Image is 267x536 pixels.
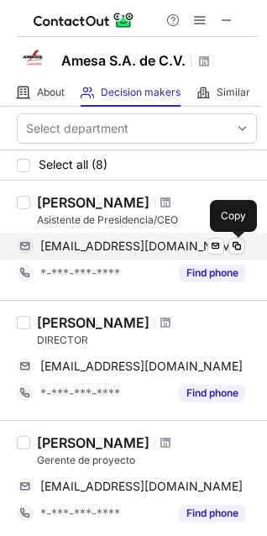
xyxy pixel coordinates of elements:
[40,359,243,374] span: [EMAIL_ADDRESS][DOMAIN_NAME]
[34,10,134,30] img: ContactOut v5.3.10
[179,265,245,281] button: Reveal Button
[37,314,149,331] div: [PERSON_NAME]
[179,385,245,402] button: Reveal Button
[179,505,245,522] button: Reveal Button
[39,158,107,171] span: Select all (8)
[40,239,243,254] span: [EMAIL_ADDRESS][DOMAIN_NAME]
[37,453,257,468] div: Gerente de proyecto
[101,86,181,99] span: Decision makers
[37,213,257,228] div: Asistente de Presidencia/CEO
[61,50,186,71] h1: Amesa S.A. de C.V.
[37,434,149,451] div: [PERSON_NAME]
[37,86,65,99] span: About
[40,479,243,494] span: [EMAIL_ADDRESS][DOMAIN_NAME]
[37,333,257,348] div: DIRECTOR
[17,41,50,75] img: bf4f51ca403e3be89e8327807aff9d82
[217,86,250,99] span: Similar
[26,120,128,137] div: Select department
[37,194,149,211] div: [PERSON_NAME]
